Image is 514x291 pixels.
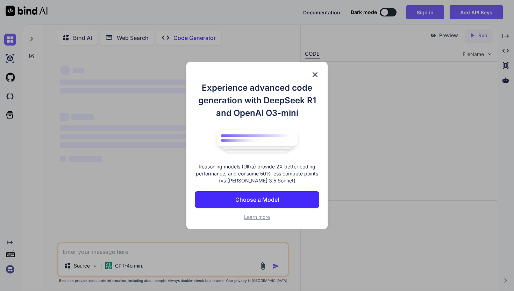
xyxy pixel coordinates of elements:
[195,82,319,119] h1: Experience advanced code generation with DeepSeek R1 and OpenAI O3-mini
[195,191,319,208] button: Choose a Model
[244,214,270,220] span: Learn more
[195,163,319,184] p: Reasoning models (Ultra) provide 2X better coding performance, and consume 50% less compute point...
[235,195,279,204] p: Choose a Model
[212,126,302,157] img: bind logo
[311,70,319,79] img: close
